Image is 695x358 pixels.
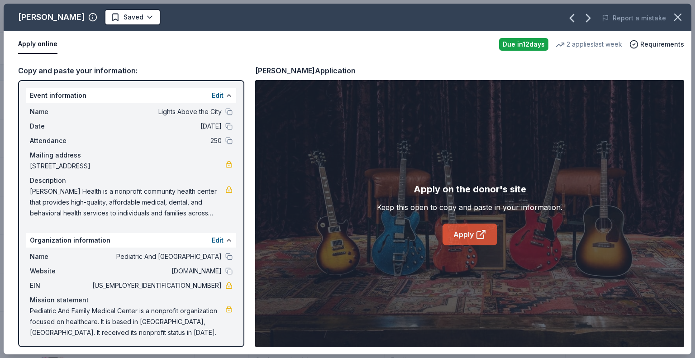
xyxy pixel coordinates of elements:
div: Apply on the donor's site [414,182,526,196]
span: Website [30,266,90,277]
span: Lights Above the City [90,106,222,117]
span: 250 [90,135,222,146]
button: Requirements [629,39,684,50]
a: Apply [443,224,497,245]
span: EIN [30,280,90,291]
span: Saved [124,12,143,23]
div: [PERSON_NAME] [18,10,85,24]
span: Attendance [30,135,90,146]
span: Name [30,106,90,117]
div: 2 applies last week [556,39,622,50]
span: [STREET_ADDRESS] [30,161,225,172]
div: Description [30,175,233,186]
span: Date [30,121,90,132]
div: Mission statement [30,295,233,305]
div: Copy and paste your information: [18,65,244,76]
button: Edit [212,90,224,101]
div: Organization information [26,233,236,248]
button: Edit [212,235,224,246]
button: Saved [105,9,161,25]
span: Requirements [640,39,684,50]
div: Keep this open to copy and paste in your information. [377,202,562,213]
span: [DATE] [90,121,222,132]
span: [PERSON_NAME] Health is a nonprofit community health center that provides high-quality, affordabl... [30,186,225,219]
button: Report a mistake [602,13,666,24]
span: Name [30,251,90,262]
div: Mailing address [30,150,233,161]
button: Apply online [18,35,57,54]
span: [US_EMPLOYER_IDENTIFICATION_NUMBER] [90,280,222,291]
div: Due in 12 days [499,38,548,51]
div: [PERSON_NAME] Application [255,65,356,76]
span: Pediatric And [GEOGRAPHIC_DATA] [90,251,222,262]
span: Pediatric And Family Medical Center is a nonprofit organization focused on healthcare. It is base... [30,305,225,338]
div: Event information [26,88,236,103]
span: [DOMAIN_NAME] [90,266,222,277]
